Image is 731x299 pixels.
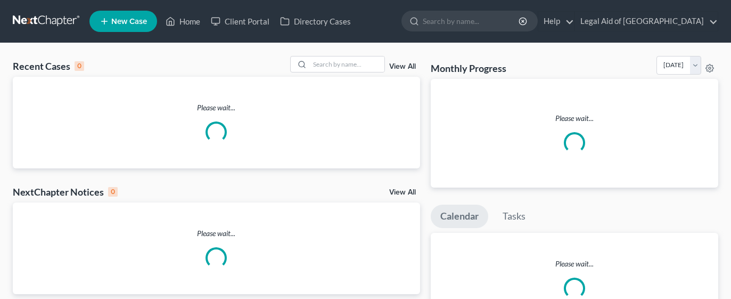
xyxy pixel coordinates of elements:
h3: Monthly Progress [431,62,506,75]
p: Please wait... [439,113,710,124]
a: Help [538,12,574,31]
p: Please wait... [13,102,420,113]
p: Please wait... [13,228,420,239]
div: NextChapter Notices [13,185,118,198]
a: View All [389,63,416,70]
a: Directory Cases [275,12,356,31]
a: View All [389,189,416,196]
a: Legal Aid of [GEOGRAPHIC_DATA] [575,12,718,31]
a: Home [160,12,206,31]
div: Recent Cases [13,60,84,72]
div: 0 [108,187,118,197]
a: Client Portal [206,12,275,31]
input: Search by name... [310,56,384,72]
p: Please wait... [431,258,718,269]
span: New Case [111,18,147,26]
a: Calendar [431,205,488,228]
input: Search by name... [423,11,520,31]
a: Tasks [493,205,535,228]
div: 0 [75,61,84,71]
